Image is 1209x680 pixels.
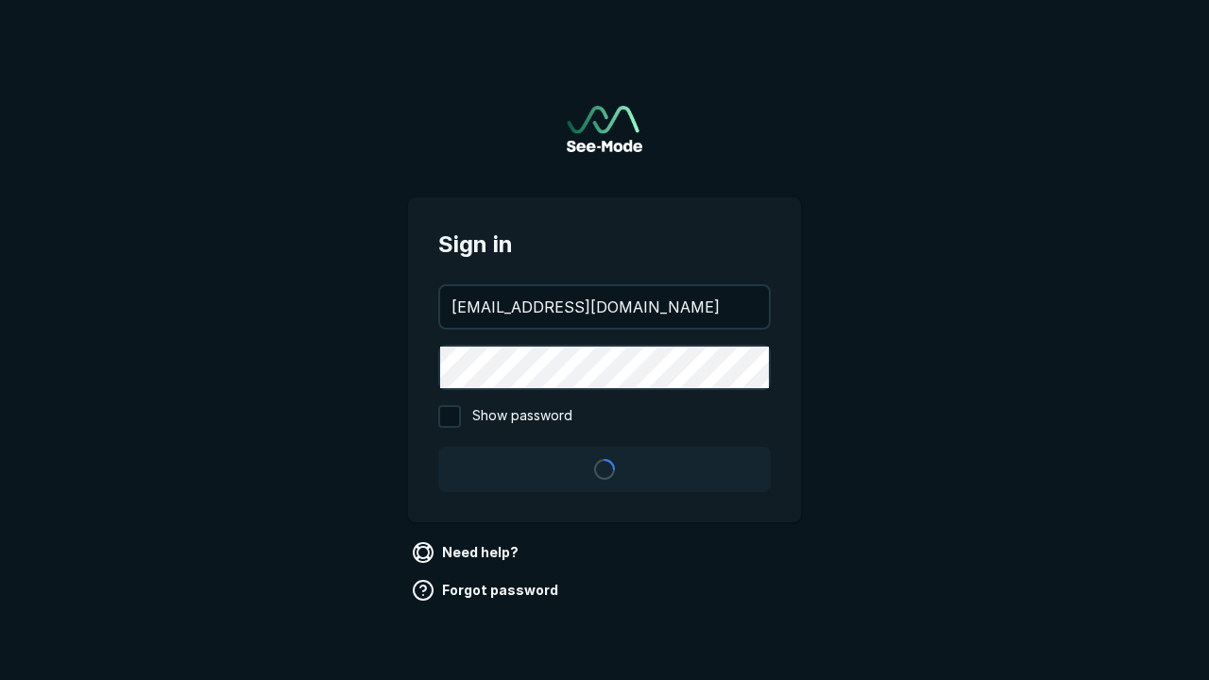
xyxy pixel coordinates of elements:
img: See-Mode Logo [567,106,642,152]
a: Go to sign in [567,106,642,152]
input: your@email.com [440,286,769,328]
a: Need help? [408,537,526,568]
a: Forgot password [408,575,566,605]
span: Sign in [438,228,771,262]
span: Show password [472,405,572,428]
